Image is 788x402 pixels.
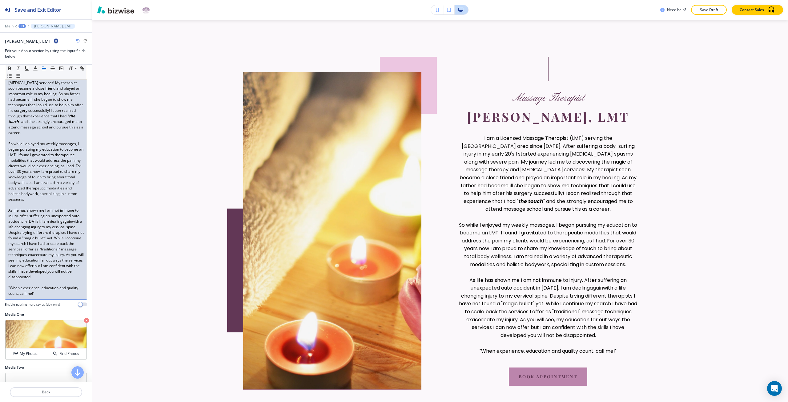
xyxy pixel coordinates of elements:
[6,348,46,359] button: My Photos
[10,387,82,397] button: Back
[8,219,85,279] span: with a life changing injury to my cervical spine. Despite trying different therapists I have not ...
[459,276,637,339] p: again
[667,7,686,13] h3: Need help?
[8,208,84,280] p: again
[5,312,87,317] h2: Media One
[5,320,87,360] div: My PhotosFind Photos
[512,91,584,105] p: Massage Therapist
[5,302,60,307] h4: Enable pasting more styles (dev only)
[8,208,80,224] span: As life has shown me I am not immune to injury. After suffering an unexpected auto accident in [D...
[467,109,629,124] p: [PERSON_NAME], LMT
[699,7,719,13] p: Save Draft
[732,5,783,15] button: Contact Sales
[46,348,86,359] button: Find Photos
[460,135,638,205] span: I am a Licensed Massage Therapist (LMT) serving the [GEOGRAPHIC_DATA] area since [DATE]. After su...
[480,347,617,355] span: "When experience, education and quality count, call me!"
[5,48,87,59] h3: Edit your About section by using the input fields below
[459,221,638,268] span: So while I enjoyed my weekly massages, I began pursuing my education to become an LMT. I found I ...
[97,6,134,14] img: Bizwise Logo
[59,351,79,356] h4: Find Photos
[8,113,76,124] em: the touch
[485,197,634,213] span: " and she strongly encouraged me to attend massage school and pursue this as a career.
[20,351,38,356] h4: My Photos
[5,365,87,370] h2: Media Two
[15,6,61,14] h2: Save and Exit Editor
[8,141,84,202] span: So while I enjoyed my weekly massages, I began pursuing my education to become an LMT. I found I ...
[459,284,638,339] span: with a life changing injury to my cervical spine. Despite trying different therapists I have not ...
[10,389,82,395] p: Back
[5,38,51,44] h2: [PERSON_NAME], LMT
[33,381,59,387] button: Choose a file
[740,7,764,13] p: Contact Sales
[518,197,543,205] em: the touch
[767,381,782,396] div: Open Intercom Messenger
[140,5,152,15] img: Your Logo
[509,367,587,385] button: book appointment
[8,285,79,296] span: "When experience, education and quality count, call me!"
[31,24,75,29] button: [PERSON_NAME], LMT
[18,24,26,28] button: +3
[8,119,84,135] span: " and she strongly encouraged me to attend massage school and pursue this as a career.
[469,276,628,291] span: As life has shown me I am not immune to injury. After suffering an unexpected auto accident in [D...
[34,24,72,28] p: [PERSON_NAME], LMT
[691,5,727,15] button: Save Draft
[8,41,85,119] span: I am a Licensed Massage Therapist (LMT) serving the [GEOGRAPHIC_DATA] area since [DATE]. After su...
[243,72,421,390] img: 81f3d44f0a3928252b64d3219f22b71e.webp
[5,24,14,28] button: Main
